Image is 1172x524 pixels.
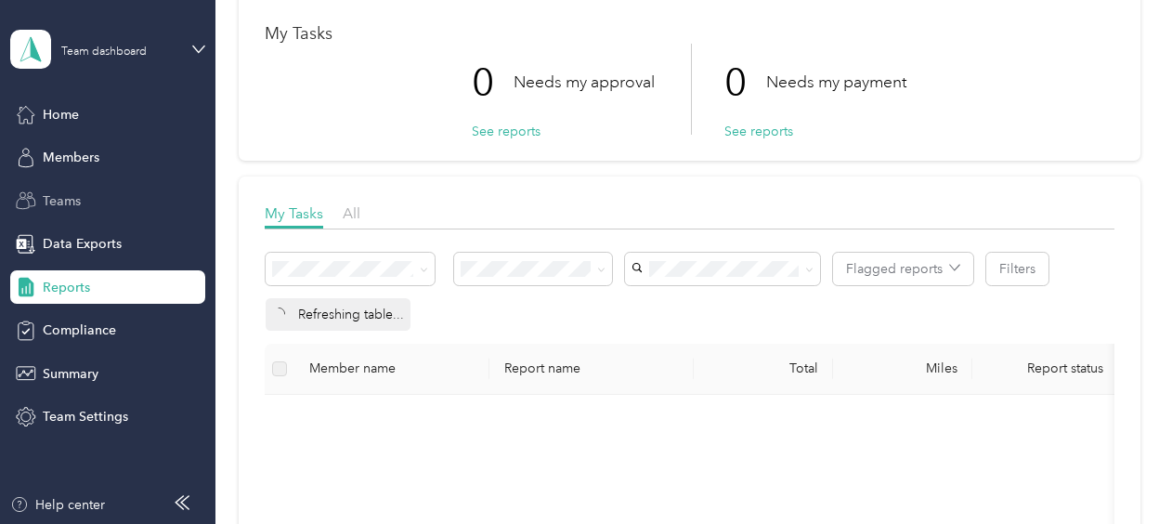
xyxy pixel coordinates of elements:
p: Needs my approval [514,71,655,94]
span: Reports [43,278,90,297]
span: All [343,204,360,222]
th: Member name [294,344,489,395]
span: Home [43,105,79,124]
iframe: Everlance-gr Chat Button Frame [1068,420,1172,524]
span: Teams [43,191,81,211]
div: Total [709,360,818,376]
button: See reports [724,122,793,141]
div: Team dashboard [61,46,147,58]
button: Flagged reports [833,253,973,285]
button: See reports [472,122,540,141]
div: Refreshing table... [266,298,410,331]
span: Compliance [43,321,116,340]
span: Summary [43,364,98,384]
span: Team Settings [43,407,128,426]
p: 0 [724,44,766,122]
button: Filters [986,253,1048,285]
span: Report status [987,360,1143,376]
p: Needs my payment [766,71,906,94]
span: Members [43,148,99,167]
div: Miles [848,360,957,376]
p: 0 [472,44,514,122]
div: Member name [309,360,475,376]
span: My Tasks [265,204,323,222]
h1: My Tasks [265,24,1114,44]
span: Data Exports [43,234,122,254]
th: Report name [489,344,694,395]
button: Help center [10,495,105,515]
